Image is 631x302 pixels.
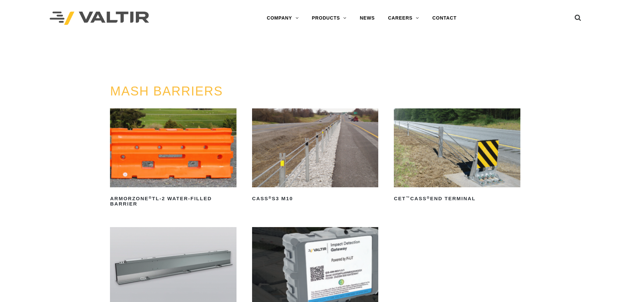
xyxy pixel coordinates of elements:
h2: CASS S3 M10 [252,193,378,204]
a: ArmorZone®TL-2 Water-Filled Barrier [110,108,236,209]
sup: ® [149,196,152,200]
img: Valtir [50,12,149,25]
a: CAREERS [381,12,426,25]
a: NEWS [353,12,381,25]
sup: ® [427,196,430,200]
h2: ArmorZone TL-2 Water-Filled Barrier [110,193,236,209]
sup: ™ [406,196,410,200]
a: COMPANY [260,12,305,25]
a: CET™CASS®End Terminal [394,108,520,204]
h2: CET CASS End Terminal [394,193,520,204]
a: CASS®S3 M10 [252,108,378,204]
a: PRODUCTS [305,12,353,25]
a: MASH BARRIERS [110,84,223,98]
a: CONTACT [426,12,463,25]
sup: ® [269,196,272,200]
